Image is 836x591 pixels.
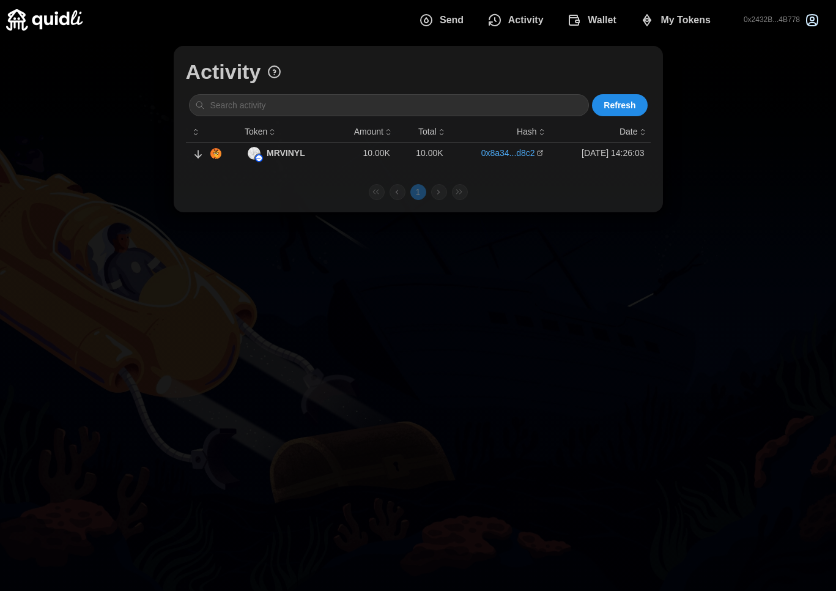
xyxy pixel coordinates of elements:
button: My Tokens [631,7,725,33]
span: Refresh [604,95,635,116]
input: Search activity [189,94,590,116]
span: My Tokens [660,8,711,32]
p: 10.00K [341,147,390,159]
a: 0x8a34...d8c2 [481,147,535,159]
p: Amount [354,125,383,139]
p: [DATE] 14:26:03 [556,147,645,159]
button: 1 [410,184,426,200]
p: MRVINYL [267,147,305,160]
span: Send [440,8,464,32]
p: Token [245,125,267,139]
p: Date [620,125,638,139]
img: Quidli [6,9,83,31]
img: MRVINYL (on Base) [248,147,261,160]
button: 0x2432B...4B778 [734,2,830,38]
button: Send [409,7,478,33]
span: Activity [508,8,544,32]
img: original [210,148,221,159]
button: Total [418,125,446,139]
p: 0x2432B...4B778 [744,15,800,25]
p: Hash [517,125,537,139]
button: Wallet [558,7,631,33]
button: Token [245,125,277,139]
p: Total [418,125,437,139]
h1: Activity [186,58,261,85]
button: Date [620,125,648,139]
p: 10.00K [402,147,443,159]
button: Refresh [592,94,647,116]
button: Activity [478,7,557,33]
button: Hash [517,125,547,139]
span: Wallet [588,8,616,32]
button: Amount [354,125,393,139]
